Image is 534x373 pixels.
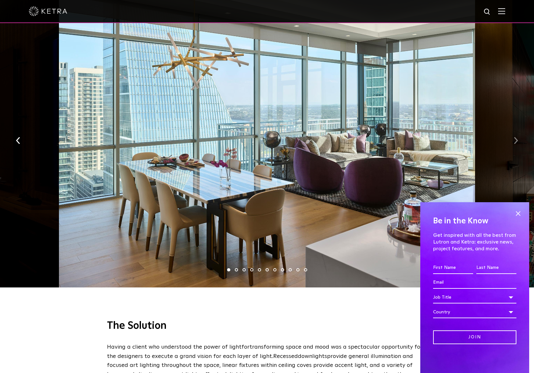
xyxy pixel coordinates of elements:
span: for [242,344,250,350]
img: arrow-right-black.svg [514,137,518,144]
div: Country [433,306,516,318]
input: First Name [433,262,473,274]
input: Join [433,330,516,344]
div: Job Title [433,291,516,303]
span: Having a client who understood the power of light [107,344,242,350]
input: Email [433,277,516,289]
span: Recessed [273,353,298,359]
input: Last Name [476,262,516,274]
h4: Be in the Know [433,215,516,227]
img: arrow-left-black.svg [16,137,20,144]
span: downlights [298,353,327,359]
h3: The Solution [107,319,427,333]
img: Hamburger%20Nav.svg [498,8,505,14]
img: ketra-logo-2019-white [29,6,67,16]
p: Get inspired with all the best from Lutron and Ketra: exclusive news, project features, and more. [433,232,516,252]
span: transforming space and mood was a spectacular opportunity for the designers to execute a grand vi... [107,344,423,359]
img: search icon [483,8,491,16]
